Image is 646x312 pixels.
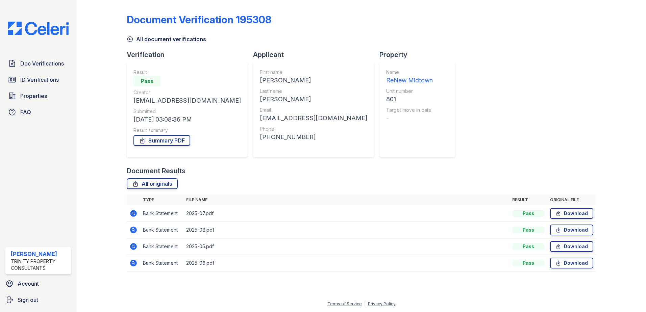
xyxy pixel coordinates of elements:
a: Account [3,277,74,290]
th: File name [183,194,510,205]
div: Document Verification 195308 [127,14,271,26]
a: Summary PDF [133,135,190,146]
div: Pass [512,210,545,217]
div: [PERSON_NAME] [260,95,367,104]
a: Terms of Service [327,301,362,306]
th: Type [140,194,183,205]
th: Result [510,194,547,205]
div: Email [260,107,367,113]
div: [EMAIL_ADDRESS][DOMAIN_NAME] [133,96,241,105]
td: 2025-05.pdf [183,238,510,255]
div: Pass [133,76,160,86]
div: First name [260,69,367,76]
div: Pass [512,260,545,266]
div: Applicant [253,50,379,59]
td: Bank Statement [140,205,183,222]
div: Trinity Property Consultants [11,258,69,271]
a: Doc Verifications [5,57,71,70]
div: Creator [133,89,241,96]
a: FAQ [5,105,71,119]
div: Unit number [386,88,433,95]
a: Sign out [3,293,74,307]
td: 2025-06.pdf [183,255,510,271]
a: Download [550,208,593,219]
div: Name [386,69,433,76]
div: Phone [260,126,367,132]
div: [PHONE_NUMBER] [260,132,367,142]
a: ID Verifications [5,73,71,86]
div: [DATE] 03:08:36 PM [133,115,241,124]
span: Properties [20,92,47,100]
img: CE_Logo_Blue-a8612792a0a2168367f1c8372b55b34899dd931a85d93a1a3d3e32e68fde9ad4.png [3,22,74,35]
a: Download [550,225,593,235]
div: ReNew Midtown [386,76,433,85]
div: Property [379,50,461,59]
div: Result summary [133,127,241,134]
a: Properties [5,89,71,103]
span: Doc Verifications [20,59,64,68]
div: | [364,301,366,306]
div: Document Results [127,166,185,176]
div: Pass [512,243,545,250]
div: [EMAIL_ADDRESS][DOMAIN_NAME] [260,113,367,123]
span: FAQ [20,108,31,116]
a: Download [550,258,593,268]
div: [PERSON_NAME] [260,76,367,85]
div: 801 [386,95,433,104]
td: Bank Statement [140,238,183,255]
div: Submitted [133,108,241,115]
a: All originals [127,178,178,189]
a: Privacy Policy [368,301,396,306]
div: Pass [512,227,545,233]
a: Name ReNew Midtown [386,69,433,85]
td: 2025-07.pdf [183,205,510,222]
td: Bank Statement [140,255,183,271]
div: Verification [127,50,253,59]
div: [PERSON_NAME] [11,250,69,258]
span: ID Verifications [20,76,59,84]
td: 2025-08.pdf [183,222,510,238]
div: Result [133,69,241,76]
a: All document verifications [127,35,206,43]
div: Target move in date [386,107,433,113]
div: Last name [260,88,367,95]
a: Download [550,241,593,252]
span: Sign out [18,296,38,304]
span: Account [18,280,39,288]
th: Original file [547,194,596,205]
div: - [386,113,433,123]
td: Bank Statement [140,222,183,238]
